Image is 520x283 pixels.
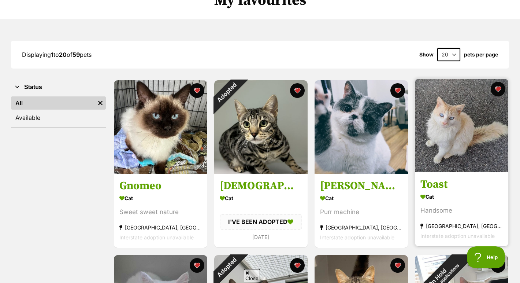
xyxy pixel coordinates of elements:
[290,258,305,273] button: favourite
[119,207,202,217] div: Sweet sweet nature
[11,95,106,127] div: Status
[320,223,402,233] div: [GEOGRAPHIC_DATA], [GEOGRAPHIC_DATA]
[244,269,260,282] span: Close
[51,51,53,58] strong: 1
[315,80,408,174] img: Ollie (assisted rehome)
[214,168,308,175] a: Adopted
[220,232,302,242] div: [DATE]
[415,172,508,247] a: Toast Cat Handsome [GEOGRAPHIC_DATA], [GEOGRAPHIC_DATA] Interstate adoption unavailable favourite
[320,179,402,193] h3: [PERSON_NAME] (assisted rehome)
[320,235,394,241] span: Interstate adoption unavailable
[214,174,308,247] a: [DEMOGRAPHIC_DATA] Cat I'VE BEEN ADOPTED [DATE] favourite
[119,235,194,241] span: Interstate adoption unavailable
[73,51,80,58] strong: 59
[491,258,505,273] button: favourite
[119,179,202,193] h3: Gnomeo
[420,206,503,216] div: Handsome
[190,258,204,273] button: favourite
[467,246,505,268] iframe: Help Scout Beacon - Open
[390,83,405,98] button: favourite
[190,83,204,98] button: favourite
[491,82,505,96] button: favourite
[220,214,302,230] div: I'VE BEEN ADOPTED
[220,193,302,204] div: Cat
[315,174,408,248] a: [PERSON_NAME] (assisted rehome) Cat Purr machine [GEOGRAPHIC_DATA], [GEOGRAPHIC_DATA] Interstate ...
[320,193,402,204] div: Cat
[419,52,434,58] span: Show
[205,71,248,114] div: Adopted
[420,192,503,202] div: Cat
[11,82,106,92] button: Status
[214,80,308,174] img: Furrly Temple
[119,193,202,204] div: Cat
[464,52,498,58] label: pets per page
[22,51,92,58] span: Displaying to of pets
[11,96,95,110] a: All
[415,79,508,172] img: Toast
[95,96,106,110] a: Remove filter
[114,80,207,174] img: Gnomeo
[114,174,207,248] a: Gnomeo Cat Sweet sweet nature [GEOGRAPHIC_DATA], [GEOGRAPHIC_DATA] Interstate adoption unavailabl...
[220,179,302,193] h3: [DEMOGRAPHIC_DATA]
[390,258,405,273] button: favourite
[59,51,67,58] strong: 20
[420,221,503,231] div: [GEOGRAPHIC_DATA], [GEOGRAPHIC_DATA]
[119,223,202,233] div: [GEOGRAPHIC_DATA], [GEOGRAPHIC_DATA]
[11,111,106,124] a: Available
[420,178,503,192] h3: Toast
[290,83,305,98] button: favourite
[420,233,495,239] span: Interstate adoption unavailable
[320,207,402,217] div: Purr machine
